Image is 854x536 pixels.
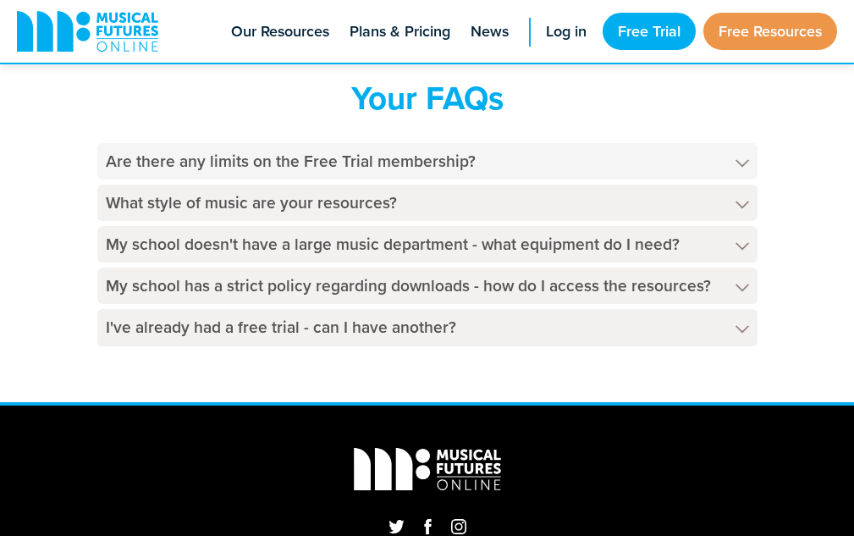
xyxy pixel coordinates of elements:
[97,309,758,345] h4: I've already had a free trial - can I have another?
[97,268,758,304] h4: My school has a strict policy regarding downloads - how do I access the resources?
[231,20,329,43] span: Our Resources
[603,13,696,50] a: Free Trial
[350,20,450,43] span: Plans & Pricing
[97,79,758,118] h2: Your FAQs
[97,226,758,262] h4: My school doesn't have a large music department - what equipment do I need?
[546,20,587,43] span: Log in
[97,185,758,221] h4: What style of music are your resources?
[97,143,758,180] h4: Are there any limits on the Free Trial membership?
[703,13,837,50] a: Free Resources
[471,20,509,43] span: News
